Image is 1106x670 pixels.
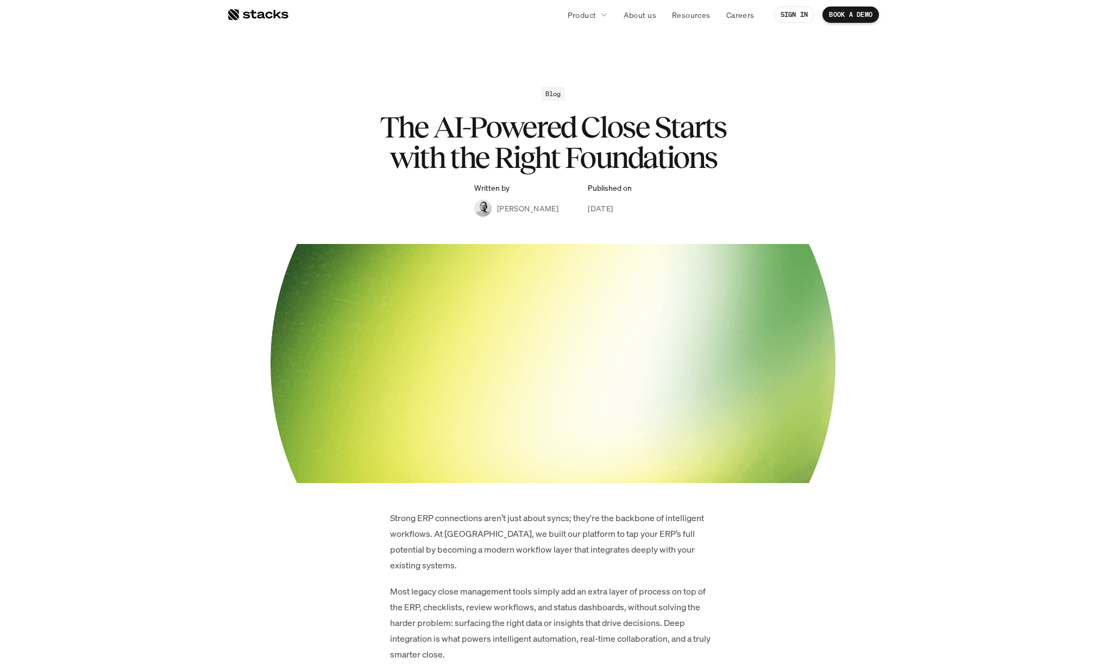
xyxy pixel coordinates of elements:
[672,9,711,21] p: Resources
[336,112,770,173] h2: The AI-Powered Close Starts with the Right Foundations
[726,9,755,21] p: Careers
[588,184,632,193] p: Published on
[624,9,656,21] p: About us
[568,9,596,21] p: Product
[474,184,510,193] p: Written by
[665,5,717,24] a: Resources
[390,584,716,662] p: Most legacy close management tools simply add an extra layer of process on top of the ERP, checkl...
[822,7,879,23] a: BOOK A DEMO
[588,203,613,214] p: [DATE]
[545,90,561,98] h2: Blog
[720,5,761,24] a: Careers
[781,11,808,18] p: SIGN IN
[617,5,663,24] a: About us
[829,11,872,18] p: BOOK A DEMO
[497,203,558,214] p: [PERSON_NAME]
[774,7,815,23] a: SIGN IN
[128,207,176,215] a: Privacy Policy
[390,510,716,573] p: Strong ERP connections aren’t just about syncs; they're the backbone of intelligent workflows. At...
